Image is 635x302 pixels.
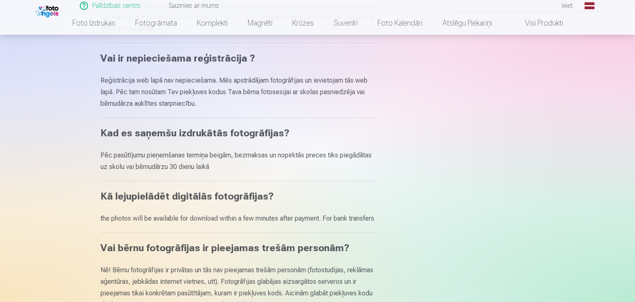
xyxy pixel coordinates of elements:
[125,12,187,35] a: Fotogrāmata
[282,12,324,35] a: Krūzes
[62,12,125,35] a: Foto izdrukas
[368,12,432,35] a: Foto kalendāri
[100,75,377,109] p: Reģistrācija web lapā nav nepieciešama. Mēs apstrādājam fotogrāfijas un ievietojam tās web lapā. ...
[100,213,377,224] p: the photos will be available for download within a few minutes after payment. For bank transfers
[100,150,377,173] p: Pēc pasūtījumu pieņemšanas termiņa beigām, bezmaksas un nopirktās preces tiks piegādātas uz skolu...
[502,12,573,35] a: Visi produkti
[36,3,61,17] img: /fa1
[187,12,238,35] a: Komplekti
[238,12,282,35] a: Magnēti
[324,12,368,35] a: Suvenīri
[432,12,502,35] a: Atslēgu piekariņi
